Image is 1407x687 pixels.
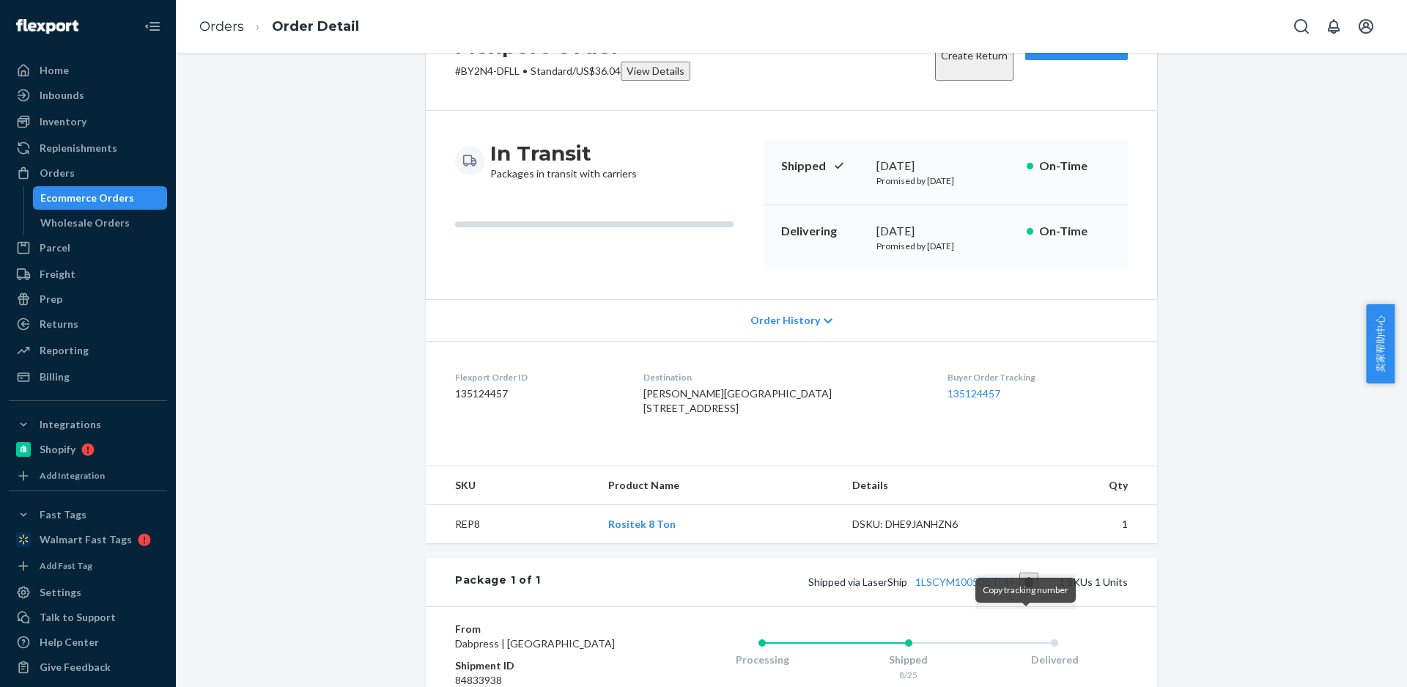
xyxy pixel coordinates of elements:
button: Open account menu [1351,12,1381,41]
th: SKU [426,466,597,505]
a: Rositek 8 Ton [608,518,676,530]
div: Prep [40,292,62,306]
button: Give Feedback [9,655,167,679]
div: Reporting [40,343,89,358]
a: Billing [9,365,167,389]
a: Shopify [9,438,167,461]
div: Fast Tags [40,507,86,522]
div: 1 SKUs 1 Units [541,573,1128,592]
div: View Details [627,64,684,78]
button: Integrations [9,413,167,436]
p: Delivering [781,223,865,240]
div: Parcel [40,240,70,255]
th: Details [841,466,1002,505]
div: DSKU: DHE9JANHZN6 [852,517,990,532]
div: Returns [40,317,78,331]
a: Orders [199,18,244,34]
div: Add Integration [40,469,105,482]
a: Wholesale Orders [33,211,168,235]
p: Promised by [DATE] [876,240,1015,252]
button: 卖家帮助中心 [1366,304,1395,383]
div: Add Fast Tag [40,559,92,572]
div: Shipped [835,653,982,667]
div: Ecommerce Orders [40,191,134,205]
p: Shipped [781,158,865,174]
a: Replenishments [9,136,167,160]
th: Qty [1002,466,1157,505]
div: Packages in transit with carriers [490,140,637,181]
a: Orders [9,161,167,185]
a: Prep [9,287,167,311]
a: Ecommerce Orders [33,186,168,210]
button: Copy tracking number [1019,573,1039,592]
div: Inventory [40,114,86,129]
div: Integrations [40,417,101,432]
div: Settings [40,585,81,600]
p: On-Time [1039,158,1110,174]
th: Product Name [597,466,841,505]
img: Flexport logo [16,19,78,34]
dt: Shipment ID [455,658,630,673]
button: View Details [621,62,690,81]
div: Give Feedback [40,660,111,675]
button: Open notifications [1319,12,1348,41]
a: Talk to Support [9,606,167,629]
button: Create Return [935,31,1013,81]
a: Inventory [9,110,167,133]
div: [DATE] [876,223,1015,240]
div: Billing [40,370,70,384]
a: Parcel [9,236,167,260]
a: Settings [9,581,167,604]
a: Walmart Fast Tags [9,528,167,551]
div: Help Center [40,635,99,650]
dd: 135124457 [455,386,620,401]
div: Talk to Support [40,610,116,625]
dt: Buyer Order Tracking [948,371,1128,383]
a: Add Integration [9,467,167,485]
div: Walmart Fast Tags [40,532,132,547]
button: Fast Tags [9,503,167,526]
a: 135124457 [948,387,1000,400]
p: # BY2N4-DFLL / US$36.04 [455,62,690,81]
ol: breadcrumbs [188,5,371,48]
p: Promised by [DATE] [876,174,1015,187]
div: 8/25 [835,669,982,681]
span: Shipped via LaserShip [808,576,1039,588]
div: Replenishments [40,141,117,155]
span: [PERSON_NAME][GEOGRAPHIC_DATA] [STREET_ADDRESS] [643,387,832,414]
a: Home [9,59,167,82]
a: Help Center [9,631,167,654]
dt: Destination [643,371,924,383]
a: Returns [9,312,167,336]
span: • [522,65,528,77]
dt: Flexport Order ID [455,371,620,383]
dt: From [455,622,630,636]
div: Freight [40,267,75,282]
td: REP8 [426,505,597,544]
a: 1LSCYM1005D5TUH [915,576,1013,588]
div: Inbounds [40,88,84,103]
a: Inbounds [9,84,167,107]
div: Orders [40,166,75,180]
span: Order History [750,313,820,328]
span: Copy tracking number [983,584,1068,595]
div: Processing [689,653,835,667]
a: Order Detail [272,18,359,34]
button: Open Search Box [1287,12,1316,41]
a: Freight [9,262,167,286]
a: Reporting [9,339,167,362]
div: Delivered [981,653,1128,667]
button: Close Navigation [138,12,167,41]
span: Dabpress | [GEOGRAPHIC_DATA] [455,637,615,650]
div: [DATE] [876,158,1015,174]
p: On-Time [1039,223,1110,240]
div: Home [40,63,69,78]
td: 1 [1002,505,1157,544]
h3: In Transit [490,140,637,166]
div: Package 1 of 1 [455,573,541,592]
a: Add Fast Tag [9,557,167,575]
div: Wholesale Orders [40,216,130,230]
span: Standard [531,65,572,77]
div: Shopify [40,442,75,457]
